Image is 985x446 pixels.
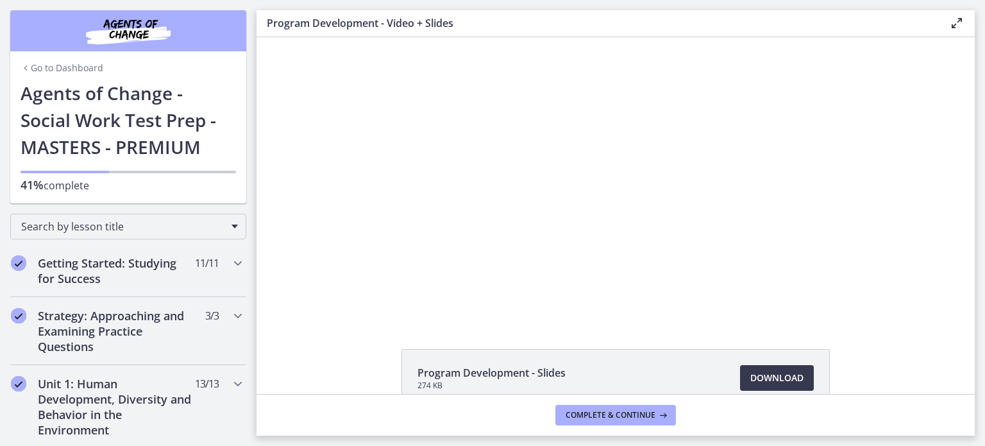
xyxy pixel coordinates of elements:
h3: Program Development - Video + Slides [267,15,929,31]
span: 41% [21,177,44,193]
i: Completed [11,308,26,323]
span: 274 KB [417,381,566,391]
h2: Strategy: Approaching and Examining Practice Questions [38,308,194,354]
p: complete [21,177,236,193]
span: 3 / 3 [205,308,219,323]
span: Program Development - Slides [417,365,566,381]
span: 11 / 11 [195,255,219,271]
a: Go to Dashboard [21,62,103,74]
h1: Agents of Change - Social Work Test Prep - MASTERS - PREMIUM [21,80,236,160]
h2: Unit 1: Human Development, Diversity and Behavior in the Environment [38,376,194,438]
iframe: Video Lesson [257,37,975,320]
i: Completed [11,255,26,271]
h2: Getting Started: Studying for Success [38,255,194,286]
i: Completed [11,376,26,391]
span: Search by lesson title [21,219,225,234]
span: Complete & continue [566,410,655,420]
img: Agents of Change Social Work Test Prep [51,15,205,46]
span: 13 / 13 [195,376,219,391]
button: Complete & continue [555,405,676,425]
div: Search by lesson title [10,214,246,239]
a: Download [740,365,814,391]
span: Download [750,370,804,386]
